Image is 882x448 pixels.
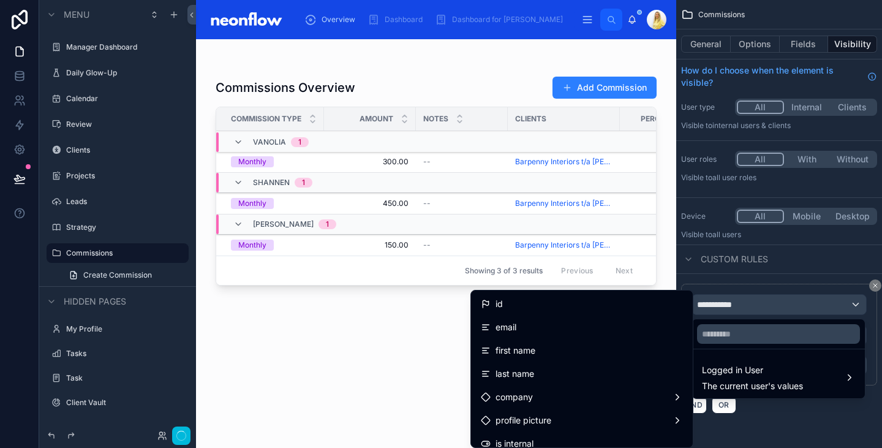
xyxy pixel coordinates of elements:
[331,240,409,250] a: 150.00
[326,219,329,229] div: 1
[302,178,305,188] div: 1
[515,157,612,167] a: Barpenny Interiors t/a [PERSON_NAME] Designs
[641,114,689,124] span: Percentage
[515,240,612,250] a: Barpenny Interiors t/a [PERSON_NAME] Designs
[423,199,431,208] span: --
[702,363,803,378] span: Logged in User
[216,79,355,96] h1: Commissions Overview
[301,9,364,31] a: Overview
[423,114,448,124] span: Notes
[423,157,431,167] span: --
[360,114,393,124] span: Amount
[296,6,600,33] div: scrollable content
[231,240,317,251] a: Monthly
[515,199,612,208] a: Barpenny Interiors t/a [PERSON_NAME] Designs
[231,198,317,209] a: Monthly
[331,157,409,167] a: 300.00
[238,156,266,167] div: Monthly
[496,390,533,404] span: company
[423,240,431,250] span: --
[231,156,317,167] a: Monthly
[238,198,266,209] div: Monthly
[515,114,546,124] span: Clients
[385,15,423,25] span: Dashboard
[496,320,516,335] span: email
[496,413,551,428] span: profile picture
[496,297,503,311] span: id
[298,137,301,147] div: 1
[231,114,301,124] span: Commission Type
[322,15,355,25] span: Overview
[702,380,803,392] span: The current user's values
[253,137,286,147] span: Vanolia
[496,366,534,381] span: last name
[331,199,409,208] a: 450.00
[238,240,266,251] div: Monthly
[496,343,535,358] span: first name
[423,199,500,208] a: --
[627,199,704,208] a: 30.0%
[627,240,704,250] a: 10.0%
[364,9,431,31] a: Dashboard
[465,266,543,276] span: Showing 3 of 3 results
[253,219,314,229] span: [PERSON_NAME]
[253,178,290,188] span: Shannen
[431,9,571,31] a: Dashboard for [PERSON_NAME]
[452,15,563,25] span: Dashboard for [PERSON_NAME]
[423,157,500,167] a: --
[627,157,704,167] a: 20.0%
[206,10,286,29] img: App logo
[423,240,500,250] a: --
[552,77,657,99] button: Add Commission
